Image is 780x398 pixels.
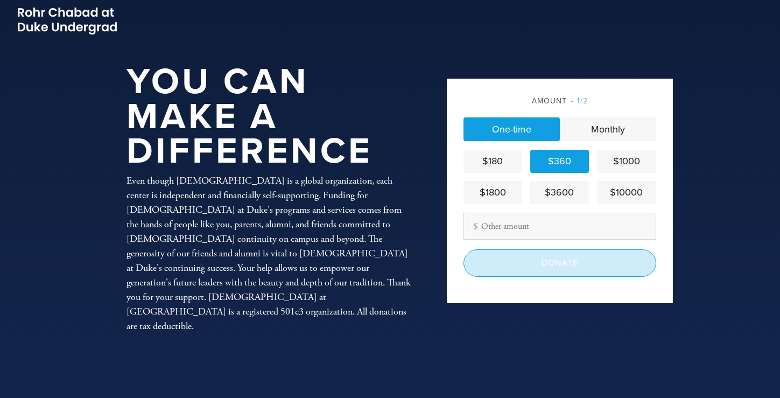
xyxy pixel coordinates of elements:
[597,150,656,173] a: $1000
[601,154,651,169] div: $1000
[535,154,585,169] div: $360
[577,96,580,106] span: 1
[16,5,118,36] img: Picture2_0.png
[601,185,651,200] div: $10000
[463,249,656,276] input: Donate
[530,150,589,173] a: $360
[468,185,518,200] div: $1800
[463,150,522,173] a: $180
[530,181,589,204] a: $3600
[463,213,656,240] input: Other amount
[463,95,656,107] div: Amount
[127,173,412,333] div: Even though [DEMOGRAPHIC_DATA] is a global organization, each center is independent and financial...
[468,154,518,169] div: $180
[597,181,656,204] a: $10000
[463,181,522,204] a: $1800
[127,65,412,169] h1: You Can Make a Difference
[463,117,560,141] a: One-time
[560,117,656,141] a: Monthly
[571,96,588,106] span: /2
[535,185,585,200] div: $3600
